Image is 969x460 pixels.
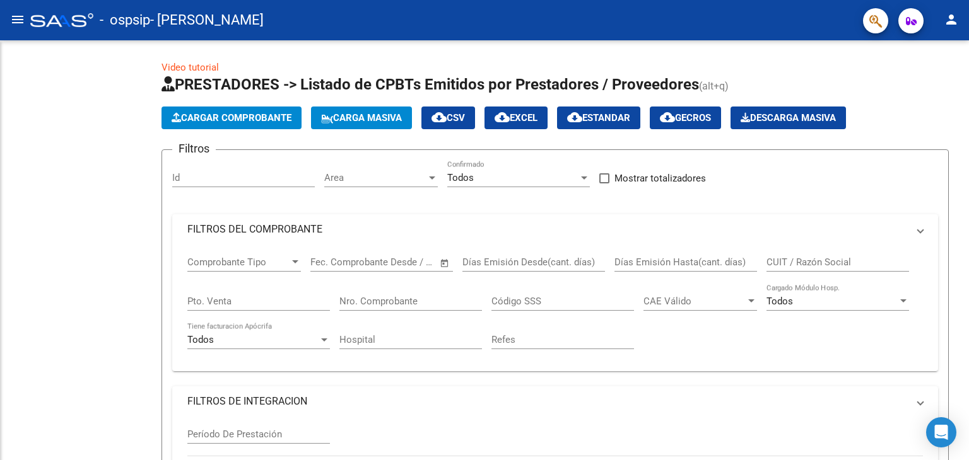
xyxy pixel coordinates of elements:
[495,112,537,124] span: EXCEL
[161,106,302,129] button: Cargar Comprobante
[766,296,793,307] span: Todos
[321,112,402,124] span: Carga Masiva
[187,222,908,236] mat-panel-title: FILTROS DEL COMPROBANTE
[187,394,908,408] mat-panel-title: FILTROS DE INTEGRACION
[373,256,434,268] input: Fecha fin
[660,112,711,124] span: Gecros
[172,214,938,244] mat-expansion-panel-header: FILTROS DEL COMPROBANTE
[150,6,264,34] span: - [PERSON_NAME]
[614,171,706,186] span: Mostrar totalizadores
[311,106,412,129] button: Carga Masiva
[172,112,291,124] span: Cargar Comprobante
[495,110,510,125] mat-icon: cloud_download
[926,417,956,447] div: Open Intercom Messenger
[324,172,426,183] span: Area
[650,106,721,129] button: Gecros
[172,140,216,158] h3: Filtros
[731,106,846,129] button: Descarga Masiva
[557,106,640,129] button: Estandar
[438,256,452,270] button: Open calendar
[421,106,475,129] button: CSV
[187,256,290,268] span: Comprobante Tipo
[944,12,959,27] mat-icon: person
[432,112,465,124] span: CSV
[567,110,582,125] mat-icon: cloud_download
[161,76,699,93] span: PRESTADORES -> Listado de CPBTs Emitidos por Prestadores / Proveedores
[161,62,219,73] a: Video tutorial
[100,6,150,34] span: - ospsip
[447,172,474,183] span: Todos
[567,112,630,124] span: Estandar
[172,386,938,417] mat-expansion-panel-header: FILTROS DE INTEGRACION
[741,112,836,124] span: Descarga Masiva
[432,110,447,125] mat-icon: cloud_download
[172,244,938,371] div: FILTROS DEL COMPROBANTE
[187,334,214,345] span: Todos
[660,110,675,125] mat-icon: cloud_download
[699,80,729,92] span: (alt+q)
[10,12,25,27] mat-icon: menu
[484,106,548,129] button: EXCEL
[731,106,846,129] app-download-masive: Descarga masiva de comprobantes (adjuntos)
[310,256,361,268] input: Fecha inicio
[643,296,746,307] span: CAE Válido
